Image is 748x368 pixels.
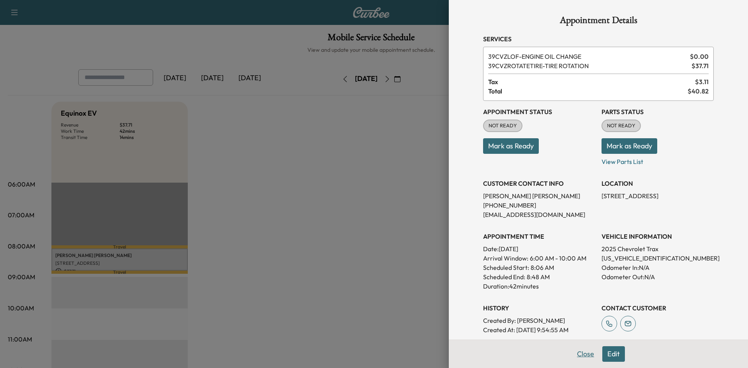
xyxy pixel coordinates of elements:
[692,61,709,70] span: $ 37.71
[483,263,529,272] p: Scheduled Start:
[572,346,599,362] button: Close
[602,272,714,282] p: Odometer Out: N/A
[483,34,714,44] h3: Services
[483,325,595,335] p: Created At : [DATE] 9:54:55 AM
[483,272,525,282] p: Scheduled End:
[602,107,714,116] h3: Parts Status
[483,232,595,241] h3: APPOINTMENT TIME
[602,154,714,166] p: View Parts List
[483,316,595,325] p: Created By : [PERSON_NAME]
[483,179,595,188] h3: CUSTOMER CONTACT INFO
[488,86,688,96] span: Total
[695,77,709,86] span: $ 3.11
[488,77,695,86] span: Tax
[688,86,709,96] span: $ 40.82
[602,138,657,154] button: Mark as Ready
[602,191,714,201] p: [STREET_ADDRESS]
[483,107,595,116] h3: Appointment Status
[527,272,550,282] p: 8:48 AM
[602,232,714,241] h3: VEHICLE INFORMATION
[483,244,595,254] p: Date: [DATE]
[602,179,714,188] h3: LOCATION
[484,122,522,130] span: NOT READY
[602,346,625,362] button: Edit
[483,16,714,28] h1: Appointment Details
[690,52,709,61] span: $ 0.00
[602,263,714,272] p: Odometer In: N/A
[483,138,539,154] button: Mark as Ready
[602,122,640,130] span: NOT READY
[488,61,688,70] span: TIRE ROTATION
[530,254,586,263] span: 6:00 AM - 10:00 AM
[483,254,595,263] p: Arrival Window:
[483,282,595,291] p: Duration: 42 minutes
[602,303,714,313] h3: CONTACT CUSTOMER
[531,263,554,272] p: 8:06 AM
[602,254,714,263] p: [US_VEHICLE_IDENTIFICATION_NUMBER]
[602,244,714,254] p: 2025 Chevrolet Trax
[488,52,687,61] span: ENGINE OIL CHANGE
[483,303,595,313] h3: History
[483,201,595,210] p: [PHONE_NUMBER]
[483,191,595,201] p: [PERSON_NAME] [PERSON_NAME]
[483,210,595,219] p: [EMAIL_ADDRESS][DOMAIN_NAME]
